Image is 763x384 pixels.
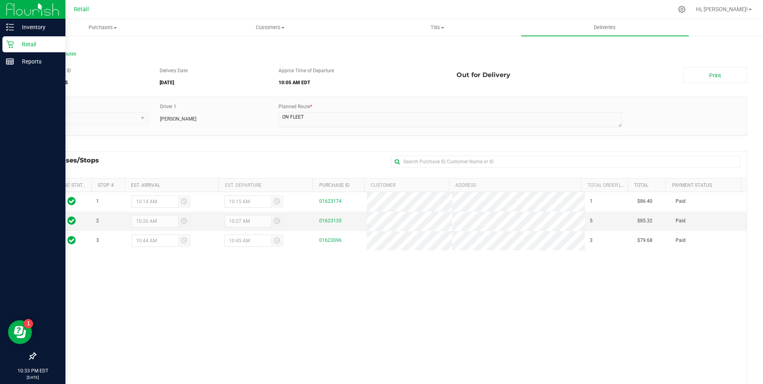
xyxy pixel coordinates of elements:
span: 3 [96,237,99,244]
inline-svg: Reports [6,57,14,65]
a: Deliveries [521,19,688,36]
span: $86.40 [637,198,652,205]
span: $79.68 [637,237,652,244]
p: 10:33 PM EDT [4,367,62,374]
span: Deliveries [583,24,627,31]
th: Est. Departure [218,178,312,192]
p: Reports [14,57,62,66]
a: Tills [354,19,521,36]
input: Search Purchase ID, Customer Name or ID [391,156,741,168]
span: Paid [676,237,686,244]
span: Tills [354,24,521,31]
span: In Sync [67,235,76,246]
a: Est. Arrival [131,182,160,188]
iframe: Resource center [8,320,32,344]
span: Paid [676,217,686,225]
span: Purchases/Stops [42,156,107,165]
span: In Sync [67,196,76,207]
span: 1 [590,198,593,205]
span: 1 [96,198,99,205]
span: In Sync [67,215,76,226]
a: Payment Status [672,182,712,188]
th: Customer [364,178,449,192]
a: Customers [186,19,354,36]
a: Purchase ID [319,182,350,188]
span: $85.32 [637,217,652,225]
label: Driver 1 [160,103,176,110]
th: Address [449,178,581,192]
a: 01623135 [319,218,342,224]
label: Approx Time of Departure [279,67,334,74]
span: Customers [187,24,353,31]
label: Planned Route [279,103,312,110]
label: Delivery Date [160,67,188,74]
span: Retail [74,6,89,13]
h5: 10:05 AM EDT [279,80,445,85]
span: 2 [96,217,99,225]
span: 3 [590,237,593,244]
p: Retail [14,40,62,49]
span: Out for Delivery [457,67,510,83]
a: Total [634,182,648,188]
a: Stop # [98,182,114,188]
inline-svg: Retail [6,40,14,48]
p: [DATE] [4,374,62,380]
a: Print Manifest [683,67,747,83]
th: Total Order Lines [581,178,628,192]
p: Inventory [14,22,62,32]
span: Purchases [20,24,186,31]
iframe: Resource center unread badge [24,319,33,329]
a: 01623174 [319,198,342,204]
a: Purchases [19,19,186,36]
span: [PERSON_NAME] [160,115,196,123]
a: 01623096 [319,238,342,243]
span: Paid [676,198,686,205]
span: 5 [590,217,593,225]
div: Manage settings [677,6,687,13]
a: Sync Status [58,182,89,188]
inline-svg: Inventory [6,23,14,31]
span: Hi, [PERSON_NAME]! [696,6,748,12]
h5: [DATE] [160,80,266,85]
